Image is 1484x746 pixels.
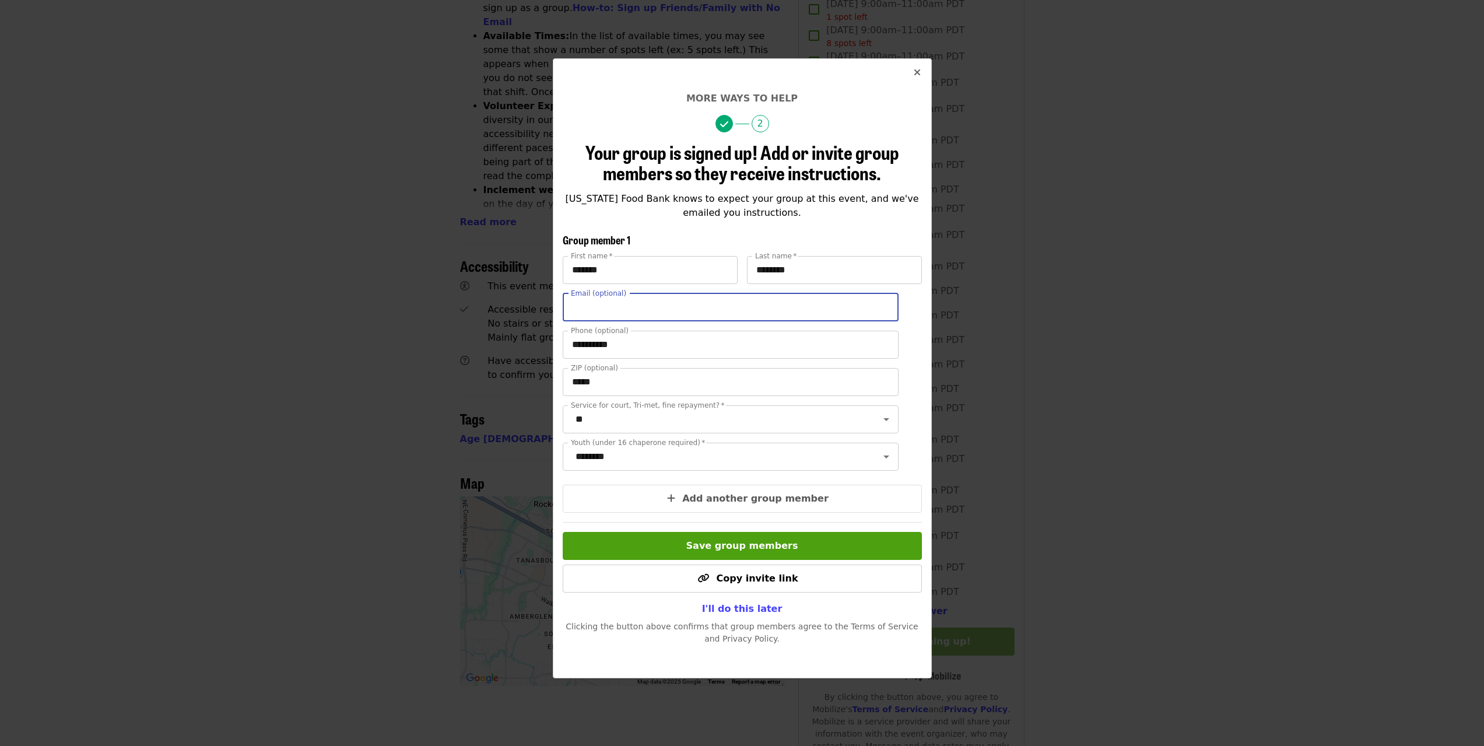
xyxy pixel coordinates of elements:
input: Phone (optional) [563,331,899,359]
button: Add another group member [563,485,922,513]
input: First name [563,256,738,284]
label: First name [571,253,613,260]
label: Email (optional) [571,290,626,297]
label: Phone (optional) [571,327,629,334]
span: More ways to help [686,93,798,104]
label: Service for court, Tri-met, fine repayment? [571,402,725,409]
span: I'll do this later [702,603,783,614]
span: [US_STATE] Food Bank knows to expect your group at this event, and we've emailed you instructions. [565,193,918,218]
button: Open [878,411,894,428]
input: ZIP (optional) [563,368,899,396]
span: Add another group member [682,493,829,504]
input: Email (optional) [563,293,899,321]
span: Group member 1 [563,232,630,247]
i: times icon [914,67,921,78]
span: Copy invite link [716,573,798,584]
button: Close [903,59,931,87]
span: Save group members [686,540,798,551]
i: check icon [720,119,728,130]
i: plus icon [667,493,675,504]
span: 2 [752,115,769,132]
button: Copy invite link [563,565,922,593]
span: Clicking the button above confirms that group members agree to the Terms of Service and Privacy P... [566,622,918,643]
button: Save group members [563,532,922,560]
input: Last name [747,256,922,284]
label: Last name [755,253,797,260]
i: link icon [697,573,709,584]
button: Open [878,449,894,465]
label: Youth (under 16 chaperone required) [571,439,705,446]
span: Your group is signed up! Add or invite group members so they receive instructions. [585,138,899,186]
label: ZIP (optional) [571,365,618,372]
button: I'll do this later [693,597,792,621]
